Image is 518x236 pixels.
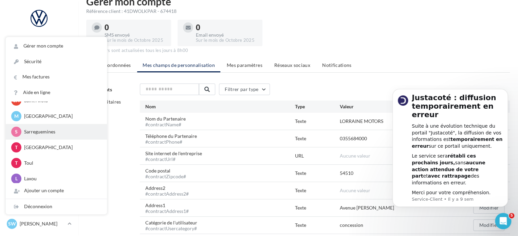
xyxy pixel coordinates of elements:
[86,8,510,15] div: Référence client : 41DWOLKPAR - 674418
[24,175,99,182] p: Laxou
[86,48,510,54] div: Ces valeurs sont actualisées tous les jours à 8h00
[105,24,166,31] div: 0
[382,85,518,233] iframe: Intercom notifications message
[145,209,189,214] div: #contractAddress1#
[15,175,18,182] span: L
[340,153,370,159] span: Aucune valeur
[145,202,194,214] div: Address1
[6,54,107,69] a: Sécurité
[24,144,99,151] p: [GEOGRAPHIC_DATA]
[4,153,74,167] a: Calendrier
[15,128,18,135] span: S
[20,220,65,227] p: [PERSON_NAME]
[196,24,257,31] div: 0
[6,69,107,85] a: Mes factures
[340,118,383,125] div: LORRAINE MOTORS
[145,133,202,144] div: Téléphone du Partenaire
[5,217,73,230] a: SW [PERSON_NAME]
[322,62,352,68] span: Notifications
[4,68,74,82] a: Boîte de réception93
[196,33,257,37] div: Email envoyé
[340,204,394,211] div: Avenue [PERSON_NAME]
[15,144,18,151] span: T
[15,160,18,166] span: T
[295,187,340,194] div: Texte
[145,103,295,110] div: Nom
[295,135,340,142] div: Texte
[24,160,99,166] p: Toul
[6,199,107,214] div: Déconnexion
[4,119,74,133] a: Contacts
[92,62,131,68] span: Mes coordonnées
[295,152,340,159] div: URL
[6,38,107,54] a: Gérer mon compte
[295,204,340,211] div: Texte
[340,187,370,193] span: Aucune valeur
[4,34,71,48] button: Notifications 2
[274,62,310,68] span: Réseaux sociaux
[145,150,207,162] div: Site internet de l'entreprise
[4,102,74,116] a: Campagnes
[24,128,99,135] p: Sarreguemines
[340,103,460,110] div: Valeur
[145,167,191,179] div: Code postal
[227,62,262,68] span: Mes paramètres
[196,37,257,43] div: Sur le mois de Octobre 2025
[14,113,19,120] span: M
[295,103,340,110] div: Type
[295,170,340,177] div: Texte
[145,226,197,231] div: #contractUsercategory#
[295,222,340,229] div: Texte
[4,192,74,212] a: Campagnes DataOnDemand
[105,33,166,37] div: SMS envoyé
[495,213,511,229] iframe: Intercom live chat
[145,122,186,127] div: #contractName#
[4,51,74,65] a: Opérations
[145,174,186,179] div: #contractZipcode#
[8,220,16,227] span: SW
[4,136,74,150] a: Médiathèque
[340,170,353,177] div: 54510
[145,140,197,144] div: #contractPhone#
[24,113,99,120] p: [GEOGRAPHIC_DATA]
[219,84,270,95] button: Filtrer par type
[295,118,340,125] div: Texte
[340,135,367,142] div: 0355684000
[6,85,107,100] a: Aide en ligne
[145,115,191,127] div: Nom du Partenaire
[509,213,514,218] span: 5
[4,85,74,99] a: Visibilité en ligne
[340,222,363,229] div: concession
[145,185,194,196] div: Address2
[145,157,202,162] div: #contractUrl#
[145,219,203,231] div: Catégorie de l'utilisateur
[4,169,74,189] a: PLV et print personnalisable
[145,192,189,196] div: #contractAddress2#
[105,37,166,43] div: Sur le mois de Octobre 2025
[6,183,107,198] div: Ajouter un compte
